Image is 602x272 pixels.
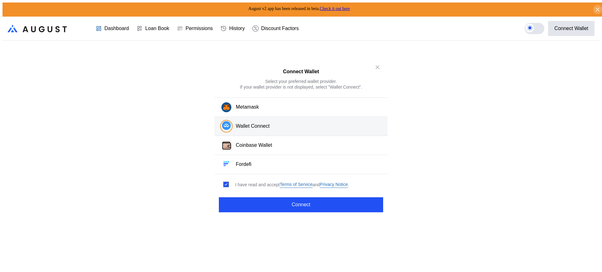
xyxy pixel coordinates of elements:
[145,26,169,31] div: Loan Book
[372,62,383,72] button: close modal
[320,182,348,188] a: Privacy Notice
[236,161,251,168] div: Fordefi
[280,182,312,188] a: Terms of Service
[221,141,232,151] img: Coinbase Wallet
[236,142,272,149] div: Coinbase Wallet
[265,79,337,84] div: Select your preferred wallet provider.
[320,6,350,11] a: Check it out here
[214,117,388,136] button: Wallet Connect
[261,26,299,31] div: Discount Factors
[283,69,319,74] h2: Connect Wallet
[248,6,350,11] span: August v2 app has been released in beta.
[240,84,362,90] div: If your wallet provider is not displayed, select "Wallet Connect".
[219,197,383,212] button: Connect
[186,26,213,31] div: Permissions
[236,123,270,130] div: Wallet Connect
[214,136,388,155] button: Coinbase WalletCoinbase Wallet
[236,104,259,110] div: Metamask
[214,98,388,117] button: Metamask
[229,26,245,31] div: History
[214,155,388,174] button: FordefiFordefi
[554,26,588,31] div: Connect Wallet
[235,182,349,188] div: I have read and accept .
[222,160,231,168] img: Fordefi
[104,26,129,31] div: Dashboard
[313,182,320,187] span: and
